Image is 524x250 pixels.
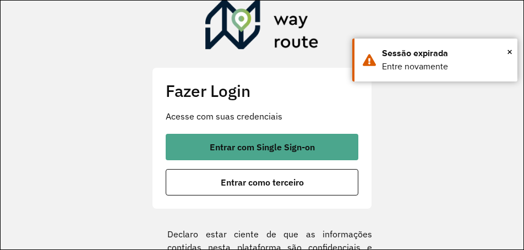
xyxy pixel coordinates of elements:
[221,178,304,187] span: Entrar como terceiro
[210,143,315,151] span: Entrar com Single Sign-on
[166,134,358,160] button: button
[507,44,512,60] span: ×
[166,169,358,195] button: button
[205,1,319,53] img: Roteirizador AmbevTech
[382,47,509,60] div: Sessão expirada
[166,81,358,101] h2: Fazer Login
[507,44,512,60] button: Close
[382,60,509,73] div: Entre novamente
[166,110,358,123] p: Acesse com suas credenciais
